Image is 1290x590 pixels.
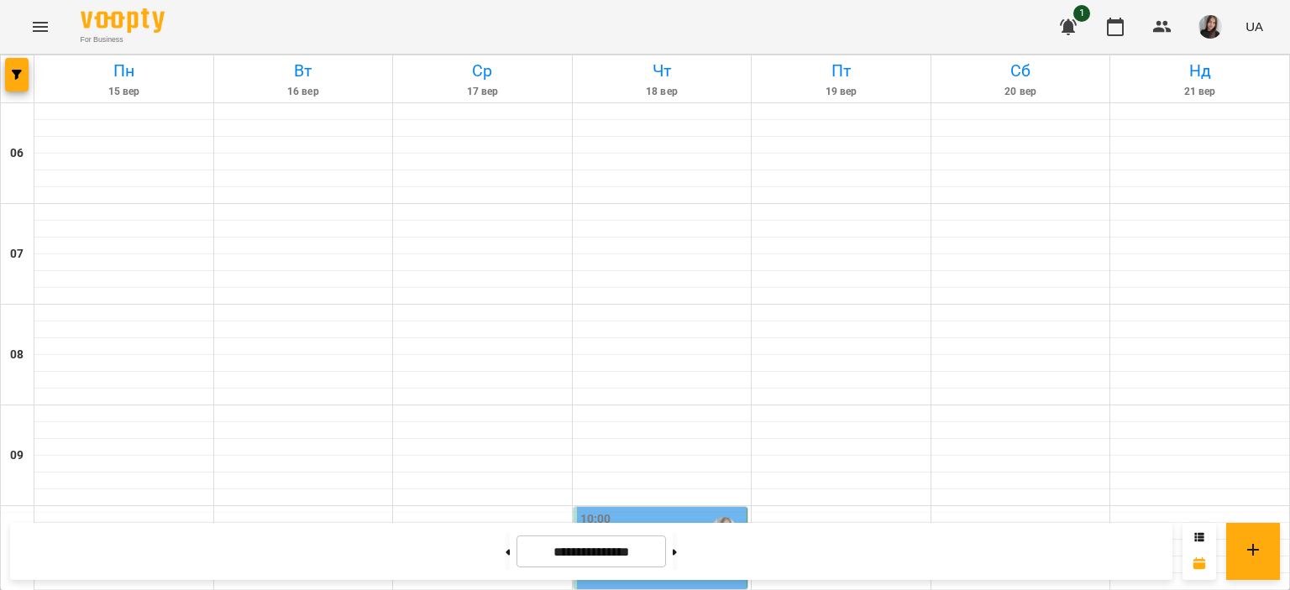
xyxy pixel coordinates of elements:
[20,7,60,47] button: Menu
[10,446,24,465] h6: 09
[934,58,1108,84] h6: Сб
[754,58,928,84] h6: Пт
[10,346,24,364] h6: 08
[37,84,211,100] h6: 15 вер
[10,245,24,264] h6: 07
[81,8,165,33] img: Voopty Logo
[1198,15,1222,39] img: 8aa039413e5d84697a75987b246b0c39.jpg
[81,34,165,45] span: For Business
[217,58,391,84] h6: Вт
[580,510,611,529] label: 10:00
[396,84,569,100] h6: 17 вер
[217,84,391,100] h6: 16 вер
[934,84,1108,100] h6: 20 вер
[575,58,749,84] h6: Чт
[1113,84,1287,100] h6: 21 вер
[1073,5,1090,22] span: 1
[37,58,211,84] h6: Пн
[575,84,749,100] h6: 18 вер
[754,84,928,100] h6: 19 вер
[1239,11,1270,42] button: UA
[1245,18,1263,35] span: UA
[10,144,24,163] h6: 06
[396,58,569,84] h6: Ср
[1113,58,1287,84] h6: Нд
